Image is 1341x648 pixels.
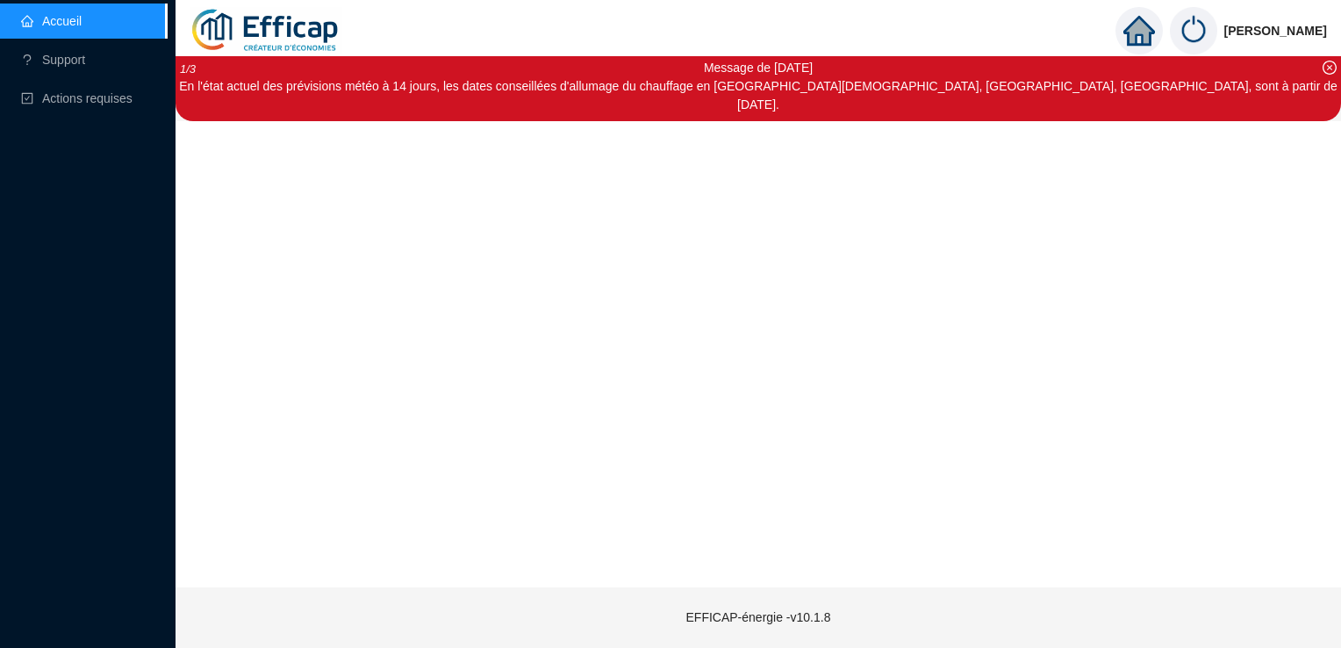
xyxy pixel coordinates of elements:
span: Actions requises [42,91,133,105]
i: 1 / 3 [180,62,196,76]
div: Message de [DATE] [178,59,1338,77]
a: questionSupport [21,53,85,67]
a: homeAccueil [21,14,82,28]
div: En l'état actuel des prévisions météo à 14 jours, les dates conseillées d'allumage du chauffage e... [178,77,1338,114]
span: [PERSON_NAME] [1224,3,1327,59]
span: check-square [21,92,33,104]
img: power [1170,7,1217,54]
span: home [1123,15,1155,47]
span: EFFICAP-énergie - v10.1.8 [686,610,831,624]
span: close-circle [1323,61,1337,75]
